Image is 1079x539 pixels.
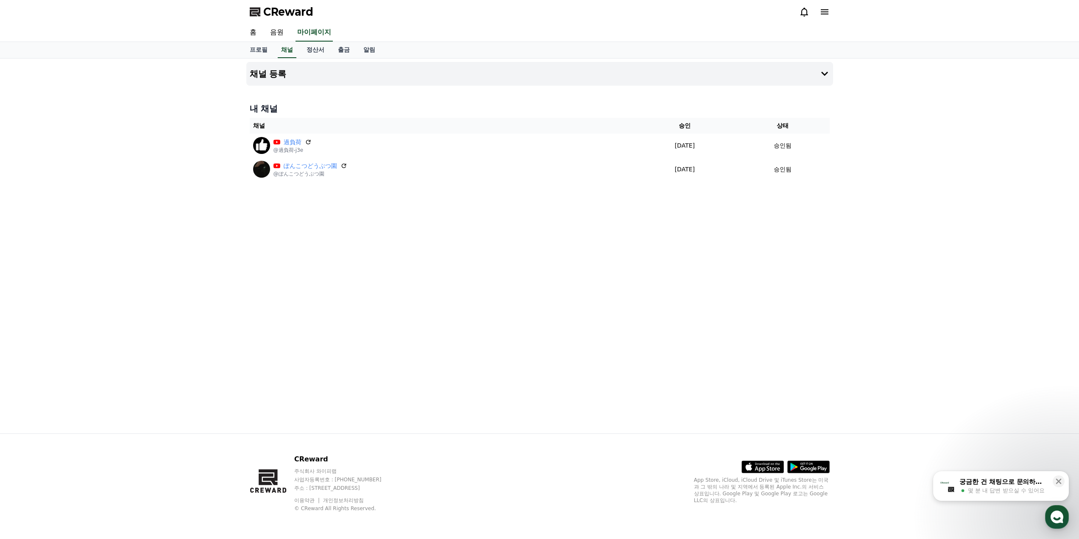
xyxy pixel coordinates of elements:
p: 사업자등록번호 : [PHONE_NUMBER] [294,476,398,483]
a: ぽんこつどうぶつ園 [284,162,337,170]
p: CReward [294,454,398,464]
a: 음원 [263,24,290,42]
a: CReward [250,5,313,19]
img: ぽんこつどうぶつ園 [253,161,270,178]
a: 알림 [357,42,382,58]
p: @過負荷-j3e [273,147,312,154]
span: CReward [263,5,313,19]
a: 홈 [243,24,263,42]
a: 출금 [331,42,357,58]
a: 마이페이지 [296,24,333,42]
p: 주소 : [STREET_ADDRESS] [294,485,398,492]
img: 過負荷 [253,137,270,154]
a: 프로필 [243,42,274,58]
p: 승인됨 [774,165,792,174]
th: 상태 [736,118,830,134]
p: 주식회사 와이피랩 [294,468,398,475]
a: 過負荷 [284,138,301,147]
p: [DATE] [637,141,733,150]
p: App Store, iCloud, iCloud Drive 및 iTunes Store는 미국과 그 밖의 나라 및 지역에서 등록된 Apple Inc.의 서비스 상표입니다. Goo... [694,477,830,504]
a: 개인정보처리방침 [323,497,364,503]
th: 승인 [634,118,736,134]
p: 승인됨 [774,141,792,150]
p: @ぽんこつどうぶつ園 [273,170,347,177]
h4: 내 채널 [250,103,830,115]
button: 채널 등록 [246,62,833,86]
p: [DATE] [637,165,733,174]
h4: 채널 등록 [250,69,287,78]
th: 채널 [250,118,634,134]
a: 정산서 [300,42,331,58]
p: © CReward All Rights Reserved. [294,505,398,512]
a: 이용약관 [294,497,321,503]
a: 채널 [278,42,296,58]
